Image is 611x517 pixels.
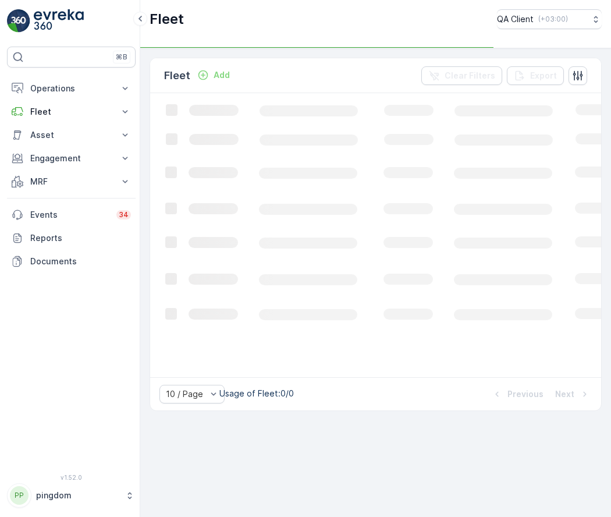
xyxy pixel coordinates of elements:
[150,10,184,29] p: Fleet
[538,15,568,24] p: ( +03:00 )
[497,9,602,29] button: QA Client(+03:00)
[193,68,235,82] button: Add
[30,256,131,267] p: Documents
[7,250,136,273] a: Documents
[555,388,574,400] p: Next
[497,13,534,25] p: QA Client
[7,147,136,170] button: Engagement
[507,66,564,85] button: Export
[10,486,29,505] div: PP
[507,388,543,400] p: Previous
[7,203,136,226] a: Events34
[164,68,190,84] p: Fleet
[7,170,136,193] button: MRF
[7,77,136,100] button: Operations
[219,388,294,399] p: Usage of Fleet : 0/0
[30,83,112,94] p: Operations
[7,474,136,481] span: v 1.52.0
[214,69,230,81] p: Add
[34,9,84,33] img: logo_light-DOdMpM7g.png
[554,387,592,401] button: Next
[116,52,127,62] p: ⌘B
[36,490,119,501] p: pingdom
[7,9,30,33] img: logo
[490,387,545,401] button: Previous
[421,66,502,85] button: Clear Filters
[445,70,495,82] p: Clear Filters
[7,483,136,508] button: PPpingdom
[30,153,112,164] p: Engagement
[7,123,136,147] button: Asset
[7,100,136,123] button: Fleet
[30,232,131,244] p: Reports
[30,176,112,187] p: MRF
[530,70,557,82] p: Export
[30,106,112,118] p: Fleet
[30,129,112,141] p: Asset
[7,226,136,250] a: Reports
[30,209,109,221] p: Events
[119,210,129,219] p: 34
